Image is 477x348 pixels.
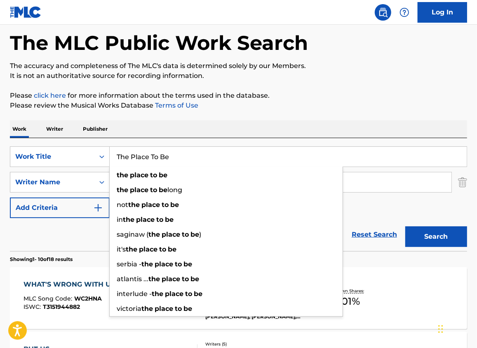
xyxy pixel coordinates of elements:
[168,245,176,253] strong: be
[15,177,89,187] div: Writer Name
[162,275,180,283] strong: place
[23,280,119,289] div: WHAT'S WRONG WITH US
[130,186,148,194] strong: place
[117,260,141,268] span: serbia -
[10,146,467,251] form: Search Form
[153,101,198,109] a: Terms of Use
[190,275,199,283] strong: be
[155,305,173,313] strong: place
[141,201,160,209] strong: place
[141,305,153,313] strong: the
[117,186,128,194] strong: the
[10,6,42,18] img: MLC Logo
[117,290,152,298] span: interlude -
[117,171,128,179] strong: the
[399,7,409,17] img: help
[10,71,467,81] p: It is not an authoritative source for recording information.
[117,305,141,313] span: victoria
[117,230,148,238] span: saginaw (
[458,172,467,193] img: Delete Criterion
[438,317,443,341] div: Drag
[136,216,155,223] strong: place
[170,201,179,209] strong: be
[375,4,391,21] a: Public Search
[185,290,192,298] strong: to
[10,198,110,218] button: Add Criteria
[165,290,183,298] strong: place
[194,290,202,298] strong: be
[44,120,66,138] p: Writer
[199,230,201,238] span: )
[155,260,173,268] strong: place
[10,120,29,138] p: Work
[182,275,189,283] strong: to
[183,305,192,313] strong: be
[10,61,467,71] p: The accuracy and completeness of The MLC's data is determined solely by our Members.
[162,230,180,238] strong: place
[328,294,360,309] span: 55.01 %
[117,245,126,253] span: it's
[152,290,163,298] strong: the
[378,7,388,17] img: search
[348,226,401,244] a: Reset Search
[80,120,110,138] p: Publisher
[141,260,153,268] strong: the
[175,260,182,268] strong: to
[23,295,74,302] span: MLC Song Code :
[182,230,189,238] strong: to
[148,275,160,283] strong: the
[10,91,467,101] p: Please for more information about the terms used in the database.
[205,341,306,347] div: Writers ( 5 )
[167,186,182,194] span: long
[159,245,166,253] strong: to
[34,92,66,99] a: click here
[148,230,160,238] strong: the
[183,260,192,268] strong: be
[159,171,167,179] strong: be
[436,308,477,348] iframe: Chat Widget
[117,216,123,223] span: in
[128,201,140,209] strong: the
[117,201,128,209] span: not
[15,152,89,162] div: Work Title
[10,101,467,111] p: Please review the Musical Works Database
[139,245,157,253] strong: place
[175,305,182,313] strong: to
[23,303,43,310] span: ISWC :
[10,267,467,329] a: WHAT'S WRONG WITH USMLC Song Code:WC2HNAISWC:T3151944882Writers (3)[PERSON_NAME] [PERSON_NAME] WI...
[322,288,366,294] p: Total Known Shares:
[74,295,102,302] span: WC2HNA
[159,186,167,194] strong: be
[150,186,157,194] strong: to
[165,216,174,223] strong: be
[130,171,148,179] strong: place
[162,201,169,209] strong: to
[10,31,308,55] h1: The MLC Public Work Search
[126,245,137,253] strong: the
[156,216,163,223] strong: to
[10,256,73,263] p: Showing 1 - 10 of 18 results
[418,2,467,23] a: Log In
[93,203,103,213] img: 9d2ae6d4665cec9f34b9.svg
[123,216,134,223] strong: the
[396,4,413,21] div: Help
[405,226,467,247] button: Search
[43,303,80,310] span: T3151944882
[150,171,157,179] strong: to
[190,230,199,238] strong: be
[117,275,148,283] span: atlantis ...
